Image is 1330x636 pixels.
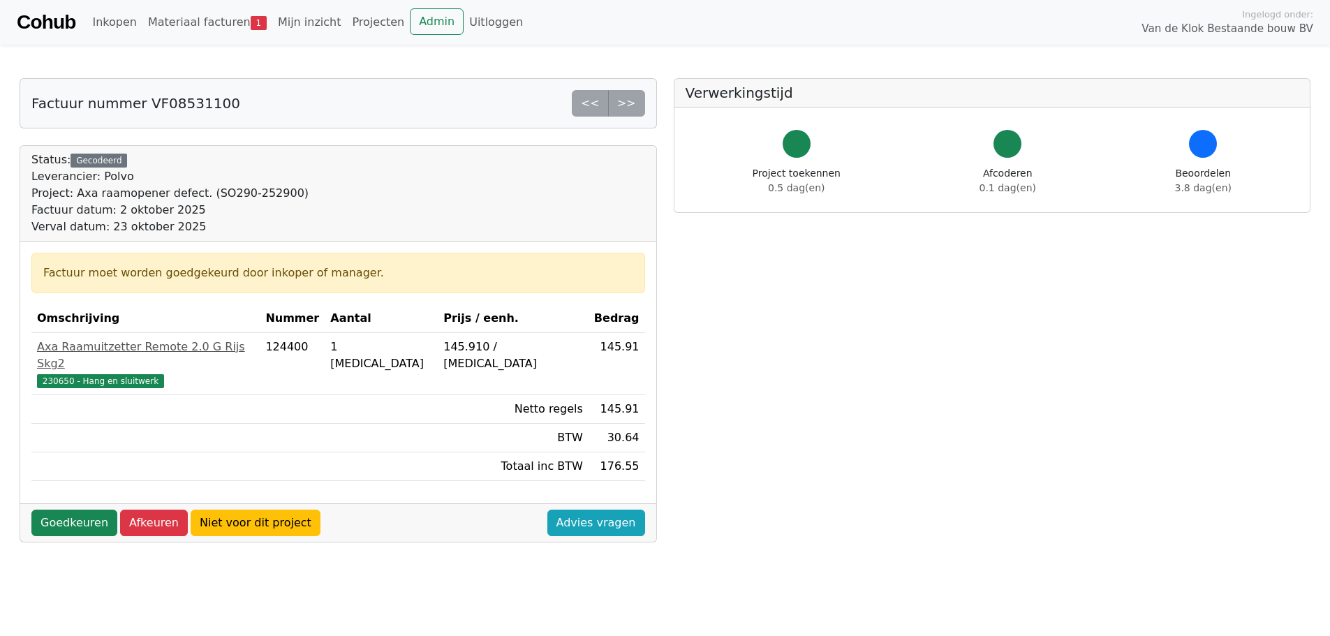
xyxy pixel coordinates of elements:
div: Beoordelen [1175,166,1232,195]
div: Gecodeerd [71,154,127,168]
a: Mijn inzicht [272,8,347,36]
a: Projecten [346,8,410,36]
div: 1 [MEDICAL_DATA] [330,339,432,372]
td: 124400 [260,333,325,395]
a: Goedkeuren [31,510,117,536]
th: Prijs / eenh. [438,304,589,333]
a: Advies vragen [547,510,645,536]
td: BTW [438,424,589,452]
div: Axa Raamuitzetter Remote 2.0 G Rijs Skg2 [37,339,254,372]
span: 0.5 dag(en) [768,182,825,193]
div: Factuur datum: 2 oktober 2025 [31,202,309,219]
a: Admin [410,8,464,35]
span: 230650 - Hang en sluitwerk [37,374,164,388]
th: Bedrag [589,304,645,333]
a: Afkeuren [120,510,188,536]
div: Project: Axa raamopener defect. (SO290-252900) [31,185,309,202]
a: Axa Raamuitzetter Remote 2.0 G Rijs Skg2230650 - Hang en sluitwerk [37,339,254,389]
a: Inkopen [87,8,142,36]
a: Uitloggen [464,8,529,36]
td: 145.91 [589,395,645,424]
div: Status: [31,151,309,235]
td: Netto regels [438,395,589,424]
div: Afcoderen [980,166,1036,195]
div: 145.910 / [MEDICAL_DATA] [443,339,583,372]
a: Niet voor dit project [191,510,320,536]
div: Verval datum: 23 oktober 2025 [31,219,309,235]
td: Totaal inc BTW [438,452,589,481]
td: 145.91 [589,333,645,395]
th: Omschrijving [31,304,260,333]
span: 3.8 dag(en) [1175,182,1232,193]
div: Factuur moet worden goedgekeurd door inkoper of manager. [43,265,633,281]
div: Project toekennen [753,166,841,195]
span: 1 [251,16,267,30]
span: 0.1 dag(en) [980,182,1036,193]
h5: Factuur nummer VF08531100 [31,95,240,112]
td: 176.55 [589,452,645,481]
a: Materiaal facturen1 [142,8,272,36]
td: 30.64 [589,424,645,452]
a: Cohub [17,6,75,39]
span: Van de Klok Bestaande bouw BV [1141,21,1313,37]
h5: Verwerkingstijd [686,84,1299,101]
span: Ingelogd onder: [1242,8,1313,21]
th: Nummer [260,304,325,333]
th: Aantal [325,304,438,333]
div: Leverancier: Polvo [31,168,309,185]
